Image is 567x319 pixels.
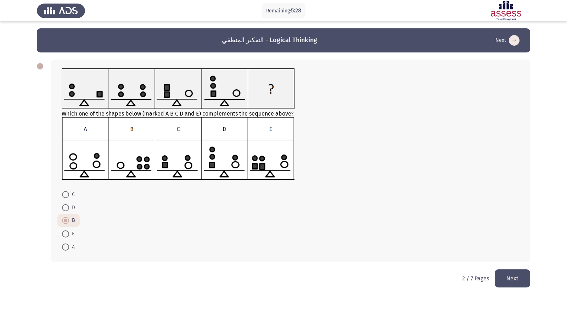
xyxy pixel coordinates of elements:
div: Which one of the shapes below (marked A B C D and E) complements the sequence above? [62,68,520,181]
img: UkFYYV8xMDJfQS5wbmcxNjkxMzgzODg3NjQw.png [62,68,294,109]
span: A [69,243,75,251]
p: 2 / 7 Pages [462,275,489,282]
img: Assessment logo of Assessment En (Focus & 16PD) [482,1,530,21]
span: B [69,216,75,225]
span: E [69,230,74,238]
button: load next page [493,35,522,46]
p: Remaining: [266,6,301,15]
button: load next page [495,269,530,287]
span: C [69,190,75,199]
img: Assess Talent Management logo [37,1,85,21]
span: D [69,203,75,212]
span: 5:28 [291,7,301,14]
img: UkFYYV8xMDJfQi5wbmcxNjkxMzgzODk4Njkx.png [62,117,294,180]
h3: التفكير المنطقي - Logical Thinking [222,36,317,45]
